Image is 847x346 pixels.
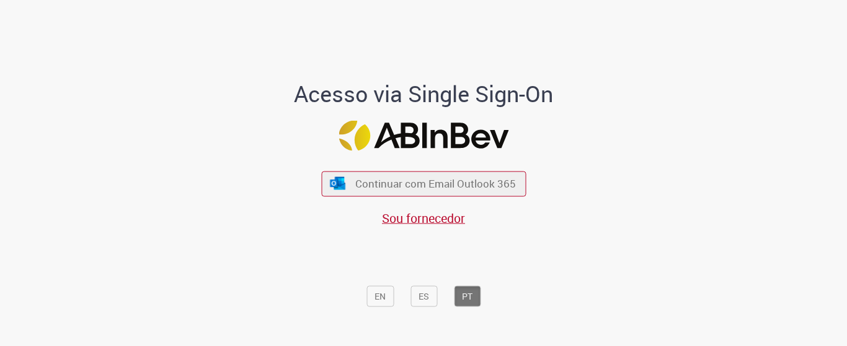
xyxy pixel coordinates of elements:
span: Continuar com Email Outlook 365 [355,176,516,191]
img: ícone Azure/Microsoft 360 [329,177,347,190]
a: Sou fornecedor [382,209,465,226]
button: ícone Azure/Microsoft 360 Continuar com Email Outlook 365 [321,171,526,196]
button: PT [454,285,481,306]
img: Logo ABInBev [339,121,508,151]
button: EN [366,285,394,306]
h1: Acesso via Single Sign-On [252,81,596,106]
button: ES [410,285,437,306]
